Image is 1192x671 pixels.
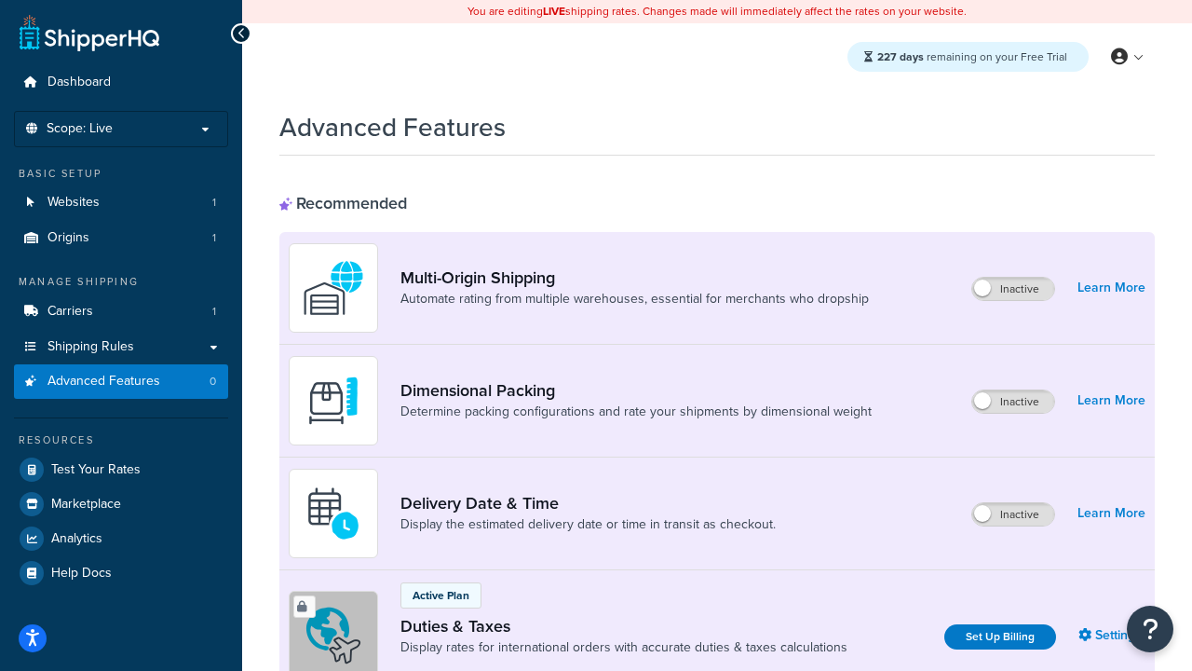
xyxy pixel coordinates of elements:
[47,75,111,90] span: Dashboard
[400,290,869,308] a: Automate rating from multiple warehouses, essential for merchants who dropship
[301,368,366,433] img: DTVBYsAAAAAASUVORK5CYII=
[47,374,160,390] span: Advanced Features
[413,587,469,604] p: Active Plan
[14,185,228,220] li: Websites
[14,221,228,255] li: Origins
[47,230,89,246] span: Origins
[14,294,228,329] a: Carriers1
[14,330,228,364] a: Shipping Rules
[400,515,776,534] a: Display the estimated delivery date or time in transit as checkout.
[51,462,141,478] span: Test Your Rates
[212,195,216,211] span: 1
[14,487,228,521] a: Marketplace
[47,304,93,320] span: Carriers
[877,48,1067,65] span: remaining on your Free Trial
[400,267,869,288] a: Multi-Origin Shipping
[212,304,216,320] span: 1
[877,48,924,65] strong: 227 days
[51,497,121,513] span: Marketplace
[944,624,1056,650] a: Set Up Billing
[972,278,1054,300] label: Inactive
[301,255,366,321] img: WatD5o0RtDAAAAAElFTkSuQmCC
[400,380,872,401] a: Dimensional Packing
[14,166,228,182] div: Basic Setup
[14,556,228,590] a: Help Docs
[14,65,228,100] a: Dashboard
[51,566,112,582] span: Help Docs
[210,374,216,390] span: 0
[400,493,776,514] a: Delivery Date & Time
[543,3,565,20] b: LIVE
[14,522,228,555] a: Analytics
[972,503,1054,526] label: Inactive
[400,403,872,421] a: Determine packing configurations and rate your shipments by dimensional weight
[1077,388,1145,414] a: Learn More
[400,638,847,657] a: Display rates for international orders with accurate duties & taxes calculations
[1077,275,1145,301] a: Learn More
[14,185,228,220] a: Websites1
[1077,500,1145,527] a: Learn More
[47,121,113,137] span: Scope: Live
[14,432,228,448] div: Resources
[1078,623,1145,649] a: Settings
[1127,606,1173,652] button: Open Resource Center
[14,274,228,290] div: Manage Shipping
[47,195,100,211] span: Websites
[47,339,134,355] span: Shipping Rules
[400,616,847,637] a: Duties & Taxes
[14,364,228,399] a: Advanced Features0
[279,193,407,213] div: Recommended
[14,453,228,486] a: Test Your Rates
[14,221,228,255] a: Origins1
[212,230,216,246] span: 1
[301,481,366,546] img: gfkeb5ejjkALwAAAABJRU5ErkJggg==
[972,390,1054,413] label: Inactive
[14,294,228,329] li: Carriers
[279,109,506,145] h1: Advanced Features
[51,531,102,547] span: Analytics
[14,364,228,399] li: Advanced Features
